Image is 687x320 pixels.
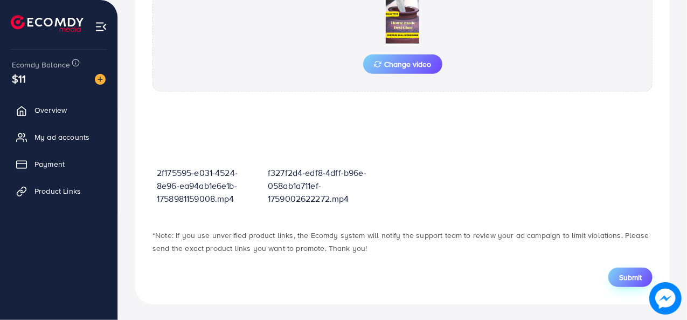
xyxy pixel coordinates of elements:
[12,59,70,70] span: Ecomdy Balance
[8,180,109,202] a: Product Links
[34,159,65,169] span: Payment
[649,282,682,315] img: image
[268,166,370,205] p: f327f2d4-edf8-4dff-b96e-058ab1a711ef-1759002622272.mp4
[34,105,67,115] span: Overview
[8,153,109,175] a: Payment
[608,268,653,287] button: Submit
[34,186,81,196] span: Product Links
[95,21,107,33] img: menu
[157,166,259,205] p: 2f175595-e031-4524-8e96-ea94ab1e6e1b-1758981159008.mp4
[152,229,653,255] p: *Note: If you use unverified product links, the Ecomdy system will notify the support team to rev...
[34,132,89,142] span: My ad accounts
[363,55,442,74] button: Change video
[8,126,109,148] a: My ad accounts
[619,272,642,283] span: Submit
[374,60,432,68] span: Change video
[11,15,84,32] img: logo
[95,74,106,85] img: image
[12,71,26,86] span: $11
[8,99,109,121] a: Overview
